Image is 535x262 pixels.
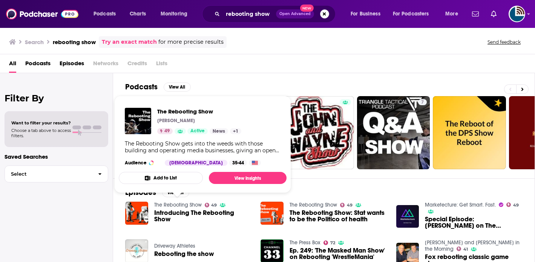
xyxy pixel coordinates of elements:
[102,38,157,46] a: Try an exact match
[161,9,187,19] span: Monitoring
[425,202,496,208] a: Marketecture: Get Smart. Fast.
[119,172,203,184] button: Add to List
[457,247,468,251] a: 41
[25,57,51,73] a: Podcasts
[347,204,353,207] span: 49
[190,127,205,135] span: Active
[154,210,252,222] a: Introducing The Rebooting Show
[485,39,523,45] button: Send feedback
[53,38,96,46] h3: rebooting show
[130,9,146,19] span: Charts
[156,57,167,73] span: Lists
[125,160,159,166] h3: Audience
[211,204,217,207] span: 49
[345,8,390,20] button: open menu
[25,38,44,46] h3: Search
[445,9,458,19] span: More
[396,205,419,228] img: Special Episode: Ari Paparo on The Rebooting Show
[94,9,116,19] span: Podcasts
[290,239,320,246] a: The Press Box
[209,5,343,23] div: Search podcasts, credits, & more...
[425,216,523,229] a: Special Episode: Ari Paparo on The Rebooting Show
[157,118,195,124] p: [PERSON_NAME]
[418,99,427,105] a: 7
[164,83,191,92] button: View All
[158,38,224,46] span: for more precise results
[125,8,150,20] a: Charts
[509,6,525,22] span: Logged in as tdunyak
[93,57,118,73] span: Networks
[290,202,337,208] a: The Rebooting Show
[230,128,241,134] a: +1
[509,6,525,22] button: Show profile menu
[6,7,78,21] img: Podchaser - Follow, Share and Rate Podcasts
[351,9,380,19] span: For Business
[125,140,281,154] div: The Rebooting Show gets into the weeds with those building and operating media businesses, giving...
[223,8,276,20] input: Search podcasts, credits, & more...
[5,153,108,160] p: Saved Searches
[5,93,108,104] h2: Filter By
[125,82,158,92] h2: Podcasts
[330,241,335,245] span: 72
[323,241,335,245] a: 72
[300,5,314,12] span: New
[154,202,202,208] a: The Rebooting Show
[11,120,71,126] span: Want to filter your results?
[388,8,440,20] button: open menu
[357,96,430,169] a: 7
[157,108,241,115] a: The Rebooting Show
[290,247,387,260] a: Ep. 249: 'The Masked Man Show' on Rebooting 'WrestleMania'
[393,9,429,19] span: For Podcasters
[125,108,151,134] img: The Rebooting Show
[165,160,227,166] div: [DEMOGRAPHIC_DATA]
[164,127,170,135] span: 49
[421,99,424,106] span: 7
[210,128,228,134] a: News
[154,243,195,249] a: Driveway Athletes
[425,216,523,229] span: Special Episode: [PERSON_NAME] on The Rebooting Show
[5,172,92,176] span: Select
[209,172,287,184] a: View Insights
[279,12,311,16] span: Open Advanced
[154,251,214,257] a: Rebooting the show
[11,128,71,138] span: Choose a tab above to access filters.
[513,204,519,207] span: 49
[187,128,208,134] a: Active
[125,202,148,225] img: Introducing The Rebooting Show
[229,160,247,166] div: 35-44
[125,82,191,92] a: PodcastsView All
[261,202,284,225] img: The Rebooting Show: Stat wants to be the Politico of health
[60,57,84,73] a: Episodes
[509,6,525,22] img: User Profile
[506,202,519,207] a: 49
[155,8,197,20] button: open menu
[9,57,16,73] a: All
[276,9,314,18] button: Open AdvancedNew
[127,57,147,73] span: Credits
[205,203,217,207] a: 49
[488,8,500,20] a: Show notifications dropdown
[290,210,387,222] a: The Rebooting Show: Stat wants to be the Politico of health
[157,128,173,134] a: 49
[463,248,468,251] span: 41
[440,8,468,20] button: open menu
[88,8,126,20] button: open menu
[340,203,353,207] a: 49
[469,8,482,20] a: Show notifications dropdown
[5,165,108,182] button: Select
[425,239,520,252] a: Steve and Ted in the Morning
